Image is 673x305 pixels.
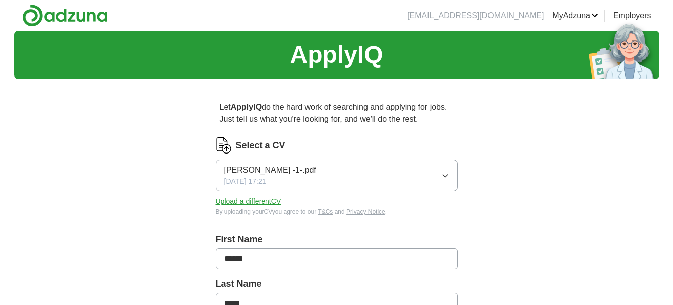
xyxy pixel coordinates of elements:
img: CV Icon [216,137,232,154]
button: [PERSON_NAME] -1-.pdf[DATE] 17:21 [216,160,458,191]
label: First Name [216,233,458,246]
label: Last Name [216,277,458,291]
span: [DATE] 17:21 [224,176,266,187]
h1: ApplyIQ [290,37,383,73]
span: [PERSON_NAME] -1-.pdf [224,164,316,176]
a: T&Cs [318,208,333,215]
img: Adzuna logo [22,4,108,27]
a: Employers [613,10,651,22]
li: [EMAIL_ADDRESS][DOMAIN_NAME] [407,10,544,22]
a: Privacy Notice [346,208,385,215]
strong: ApplyIQ [231,103,262,111]
a: MyAdzuna [552,10,598,22]
p: Let do the hard work of searching and applying for jobs. Just tell us what you're looking for, an... [216,97,458,129]
label: Select a CV [236,139,285,152]
button: Upload a differentCV [216,196,281,207]
div: By uploading your CV you agree to our and . [216,207,458,216]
